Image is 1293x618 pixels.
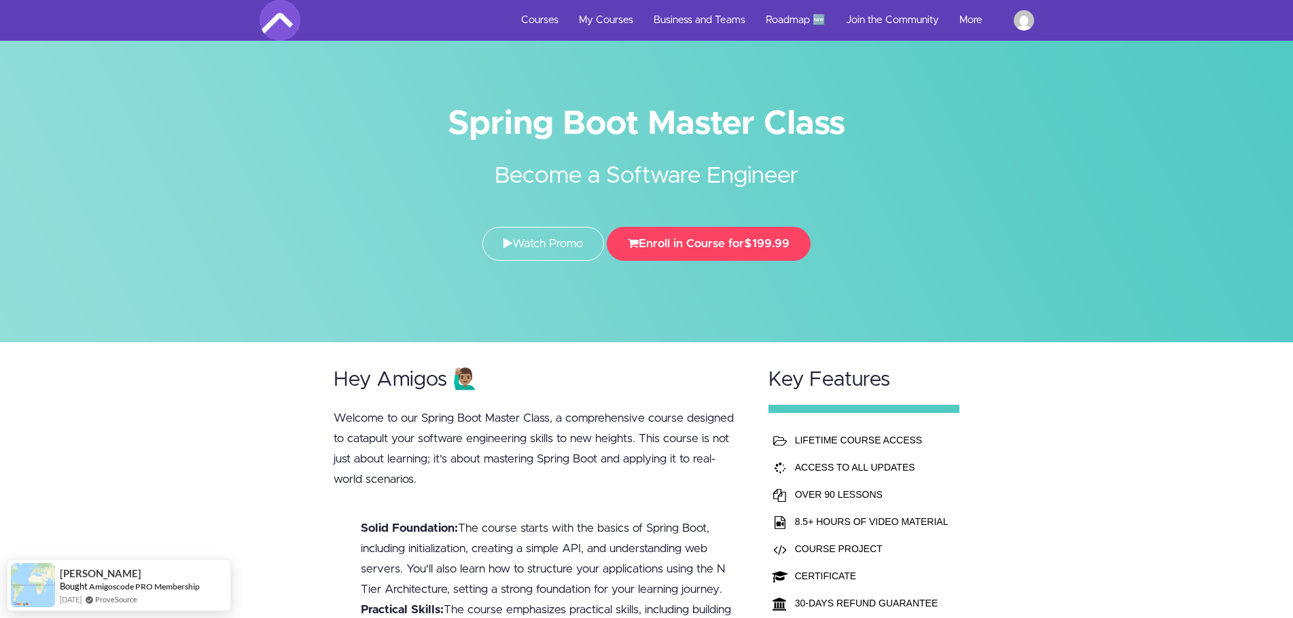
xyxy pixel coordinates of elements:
[768,369,960,391] h2: Key Features
[361,604,444,615] b: Practical Skills:
[361,518,743,600] li: The course starts with the basics of Spring Boot, including initialization, creating a simple API...
[744,238,790,249] span: $199.99
[60,581,88,592] span: Bought
[60,594,82,605] span: [DATE]
[792,535,952,562] td: COURSE PROJECT
[792,562,952,589] td: CERTIFICATE
[334,369,743,391] h2: Hey Amigos 🙋🏽‍♂️
[792,589,952,617] td: 30-DAYS REFUND GUARANTEE
[792,426,952,454] td: LIFETIME COURSE ACCESS
[60,568,141,579] span: [PERSON_NAME]
[260,109,1034,139] h1: Spring Boot Master Class
[792,454,952,481] td: ACCESS TO ALL UPDATES
[792,508,952,535] td: 8.5+ HOURS OF VIDEO MATERIAL
[11,563,55,607] img: provesource social proof notification image
[334,408,743,490] p: Welcome to our Spring Boot Master Class, a comprehensive course designed to catapult your softwar...
[95,594,137,605] a: ProveSource
[792,481,952,508] td: OVER 90 LESSONS
[89,581,200,592] a: Amigoscode PRO Membership
[482,227,604,261] a: Watch Promo
[607,227,811,261] button: Enroll in Course for$199.99
[361,522,458,534] b: Solid Foundation:
[1014,10,1034,31] img: jmsd10010@gmail.com
[392,139,902,193] h2: Become a Software Engineer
